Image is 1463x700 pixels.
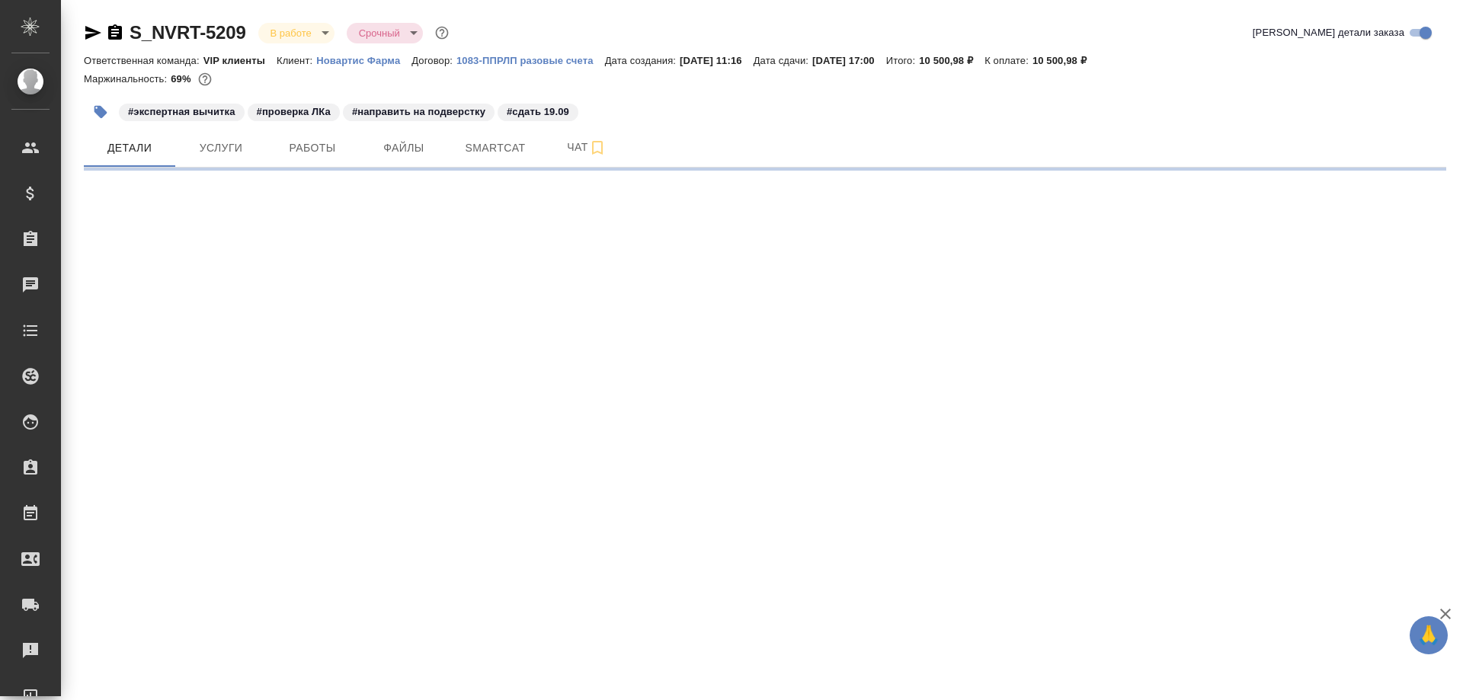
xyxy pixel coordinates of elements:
[128,104,235,120] p: #экспертная вычитка
[1416,619,1442,651] span: 🙏
[257,104,331,120] p: #проверка ЛКа
[754,55,812,66] p: Дата сдачи:
[680,55,754,66] p: [DATE] 11:16
[1032,55,1098,66] p: 10 500,98 ₽
[411,55,456,66] p: Договор:
[84,95,117,129] button: Добавить тэг
[258,23,335,43] div: В работе
[246,104,341,117] span: проверка ЛКа
[496,104,580,117] span: сдать 19.09
[93,139,166,158] span: Детали
[266,27,316,40] button: В работе
[276,139,349,158] span: Работы
[171,73,194,85] p: 69%
[367,139,440,158] span: Файлы
[605,55,680,66] p: Дата создания:
[919,55,984,66] p: 10 500,98 ₽
[1410,616,1448,654] button: 🙏
[354,27,405,40] button: Срочный
[347,23,423,43] div: В работе
[130,22,246,43] a: S_NVRT-5209
[352,104,485,120] p: #направить на подверстку
[459,139,532,158] span: Smartcat
[106,24,124,42] button: Скопировать ссылку
[984,55,1032,66] p: К оплате:
[84,55,203,66] p: Ответственная команда:
[184,139,258,158] span: Услуги
[588,139,607,157] svg: Подписаться
[203,55,277,66] p: VIP клиенты
[195,69,215,89] button: 2679.39 RUB;
[341,104,496,117] span: направить на подверстку
[117,104,246,117] span: экспертная вычитка
[507,104,569,120] p: #сдать 19.09
[886,55,919,66] p: Итого:
[1253,25,1404,40] span: [PERSON_NAME] детали заказа
[432,23,452,43] button: Доп статусы указывают на важность/срочность заказа
[456,53,605,66] a: 1083-ППРЛП разовые счета
[84,73,171,85] p: Маржинальность:
[812,55,886,66] p: [DATE] 17:00
[84,24,102,42] button: Скопировать ссылку для ЯМессенджера
[456,55,605,66] p: 1083-ППРЛП разовые счета
[277,55,316,66] p: Клиент:
[316,55,411,66] p: Новартис Фарма
[316,53,411,66] a: Новартис Фарма
[550,138,623,157] span: Чат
